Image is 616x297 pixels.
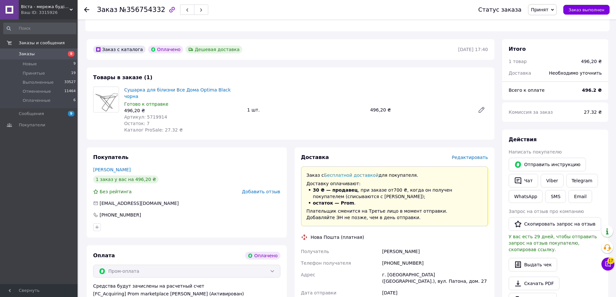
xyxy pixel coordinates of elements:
[509,149,562,154] span: Написать покупателю
[581,58,602,65] div: 496,20 ₴
[242,189,280,194] span: Добавить отзыв
[509,70,531,76] span: Доставка
[307,172,483,179] p: Заказ с для покупателя.
[73,61,76,67] span: 9
[541,174,563,187] a: Viber
[23,70,45,76] span: Принятые
[607,258,614,264] span: 17
[301,166,488,226] div: Доставку оплачивают:
[71,70,76,76] span: 19
[124,107,242,114] div: 496,20 ₴
[93,46,146,53] div: Заказ с каталога
[124,121,150,126] span: Остаток: 7
[509,217,601,231] button: Скопировать запрос на отзыв
[19,40,65,46] span: Заказы и сообщения
[307,208,483,221] p: Плательщик сменится на Третье лицо в момент отправки. Добавляйте ЭН не позже, чем в день отправки.
[23,98,50,103] span: Оплаченные
[568,190,592,203] button: Email
[21,4,70,10] span: Віста - мережа будівельно-господарчих маркетів
[93,154,128,160] span: Покупатель
[100,201,179,206] span: [EMAIL_ADDRESS][DOMAIN_NAME]
[93,175,158,183] div: 1 заказ у вас на 496,20 ₴
[301,272,315,277] span: Адрес
[313,200,354,206] b: остаток — Prom
[509,136,537,143] span: Действия
[509,158,586,171] button: Отправить инструкцию
[509,277,559,290] a: Скачать PDF
[509,88,545,93] span: Всего к оплате
[545,66,606,80] div: Необходимо уточнить
[119,6,165,14] span: №356754332
[313,187,358,193] b: 30 ₴ — продавец
[509,174,538,187] button: Чат
[124,87,231,99] a: Сушарка для білизни Все Дома Optima Black чорна
[186,46,242,53] div: Дешевая доставка
[478,6,522,13] div: Статус заказа
[566,174,598,187] a: Telegram
[148,46,183,53] div: Оплачено
[23,61,37,67] span: Новые
[19,111,44,117] span: Сообщения
[509,110,553,115] span: Комиссия за заказ
[93,74,152,80] span: Товары в заказе (1)
[309,234,366,240] div: Нова Пошта (платная)
[324,173,379,178] a: Бесплатной доставкой
[245,252,280,260] div: Оплачено
[545,190,566,203] button: SMS
[509,209,584,214] span: Запрос на отзыв про компанию
[475,103,488,116] a: Редактировать
[381,269,489,287] div: г. [GEOGRAPHIC_DATA] ([GEOGRAPHIC_DATA].), вул. Патона, дом. 27
[301,290,337,295] span: Дата отправки
[93,167,131,172] a: [PERSON_NAME]
[93,252,115,259] span: Оплата
[3,23,76,34] input: Поиск
[509,234,597,252] span: У вас есть 29 дней, чтобы отправить запрос на отзыв покупателю, скопировав ссылку.
[244,105,367,114] div: 1 шт.
[582,88,602,93] b: 496.2 ₴
[21,10,78,16] div: Ваш ID: 3315926
[381,257,489,269] div: [PHONE_NUMBER]
[93,291,280,297] div: [FC_Acquiring] Prom marketplace [PERSON_NAME] (Активирован)
[509,190,543,203] a: WhatsApp
[68,111,74,116] span: 9
[301,260,351,266] span: Телефон получателя
[301,249,329,254] span: Получатель
[301,154,329,160] span: Доставка
[124,101,168,107] span: Готово к отправке
[509,258,557,271] button: Выдать чек
[307,187,483,200] li: , при заказе от 700 ₴ , когда он получен покупателем (списываются с [PERSON_NAME]);
[64,80,76,85] span: 33527
[84,6,89,13] div: Вернуться назад
[99,212,142,218] div: [PHONE_NUMBER]
[100,189,132,194] span: Без рейтинга
[568,7,604,12] span: Заказ выполнен
[23,80,54,85] span: Выполненные
[563,5,610,15] button: Заказ выполнен
[94,87,118,112] img: Сушарка для білизни Все Дома Optima Black чорна
[23,89,51,94] span: Отмененные
[452,155,488,160] span: Редактировать
[584,110,602,115] span: 27.32 ₴
[124,114,167,120] span: Артикул: 5719914
[531,7,548,12] span: Принят
[93,283,280,297] div: Средства будут зачислены на расчетный счет
[509,46,526,52] span: Итого
[97,6,117,14] span: Заказ
[368,105,472,114] div: 496,20 ₴
[64,89,76,94] span: 11464
[68,51,74,57] span: 9
[307,200,483,206] li: .
[19,122,45,128] span: Покупатели
[601,258,614,270] button: Чат с покупателем17
[73,98,76,103] span: 6
[458,47,488,52] time: [DATE] 17:40
[509,59,527,64] span: 1 товар
[381,246,489,257] div: [PERSON_NAME]
[124,127,183,133] span: Каталог ProSale: 27.32 ₴
[19,51,35,57] span: Заказы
